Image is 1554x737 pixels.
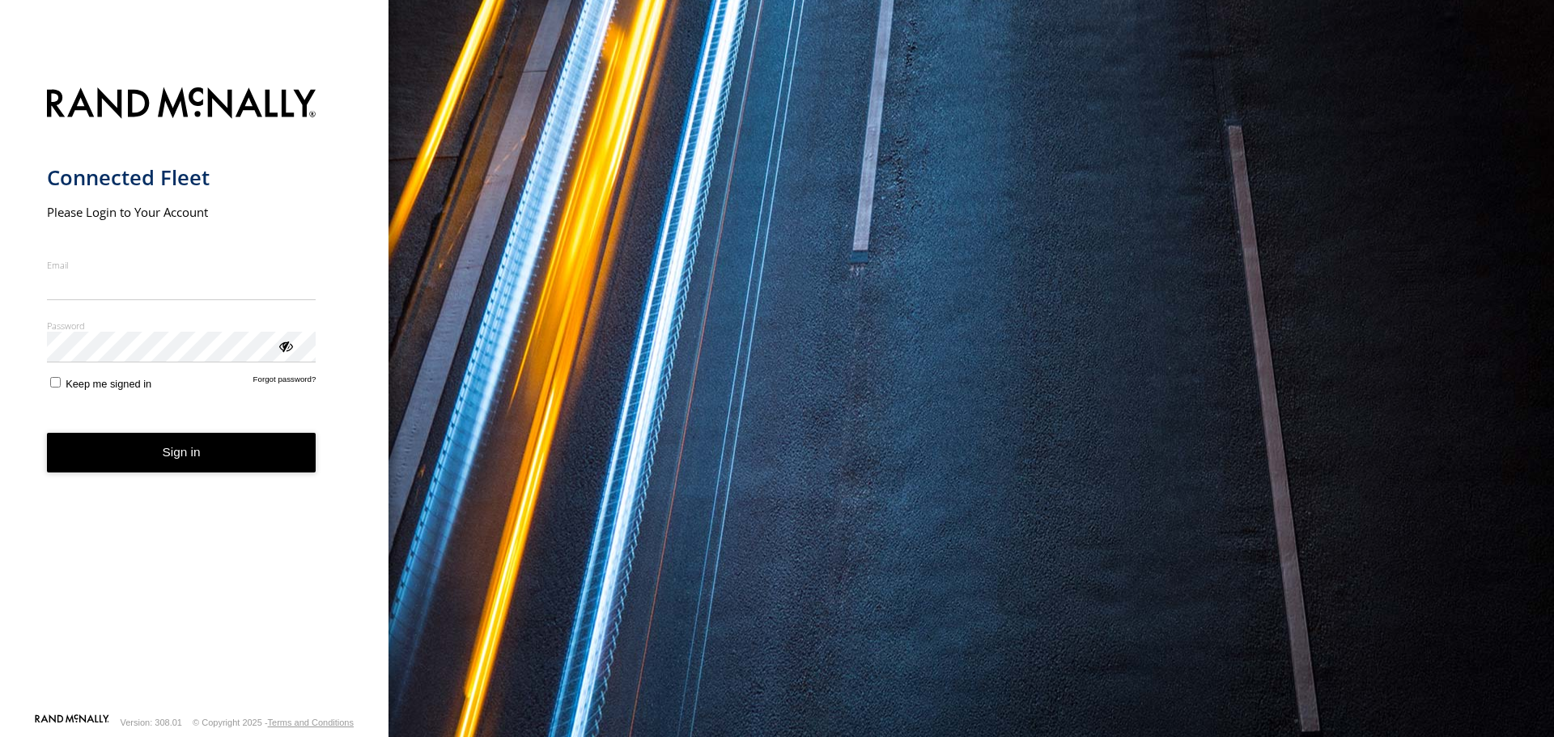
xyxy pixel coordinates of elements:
button: Sign in [47,433,316,472]
span: Keep me signed in [66,378,151,390]
h2: Please Login to Your Account [47,204,316,220]
a: Forgot password? [253,375,316,390]
h1: Connected Fleet [47,164,316,191]
a: Terms and Conditions [268,718,354,727]
div: ViewPassword [277,337,293,354]
label: Email [47,259,316,271]
a: Visit our Website [35,714,109,731]
img: Rand McNally [47,84,316,125]
form: main [47,78,342,713]
input: Keep me signed in [50,377,61,388]
label: Password [47,320,316,332]
div: Version: 308.01 [121,718,182,727]
div: © Copyright 2025 - [193,718,354,727]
